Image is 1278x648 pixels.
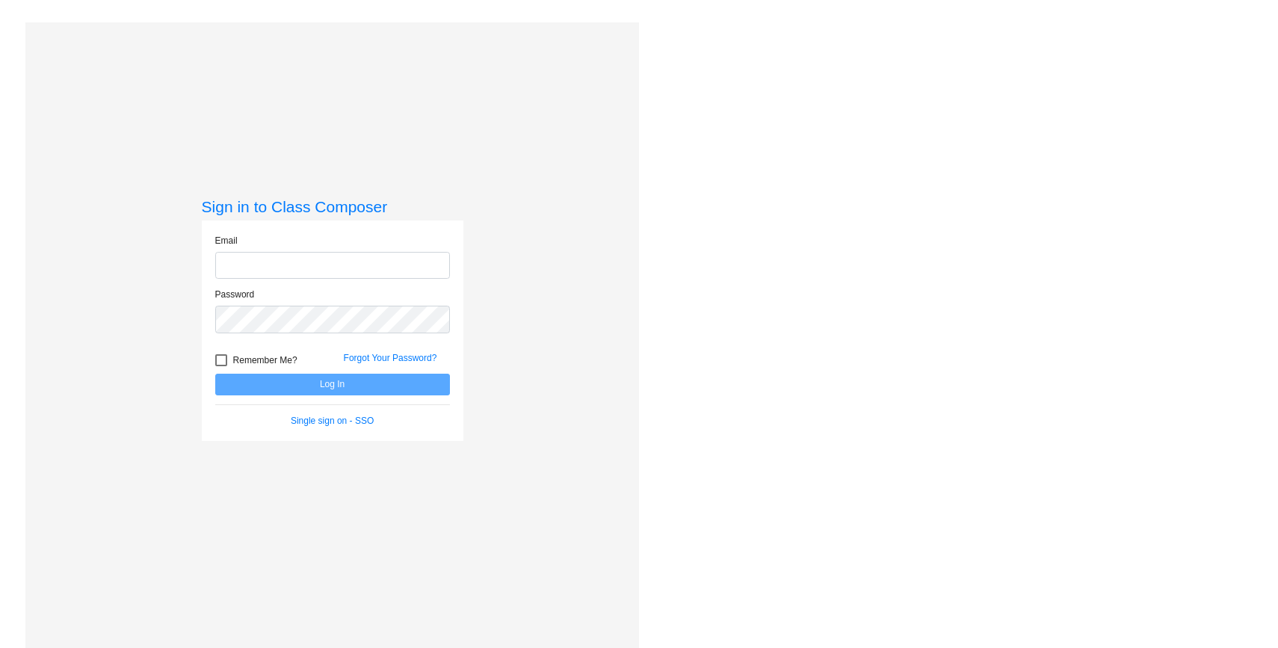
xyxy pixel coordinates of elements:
button: Log In [215,374,450,395]
span: Remember Me? [233,351,297,369]
h3: Sign in to Class Composer [202,197,463,216]
label: Email [215,234,238,247]
a: Single sign on - SSO [291,416,374,426]
label: Password [215,288,255,301]
a: Forgot Your Password? [344,353,437,363]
